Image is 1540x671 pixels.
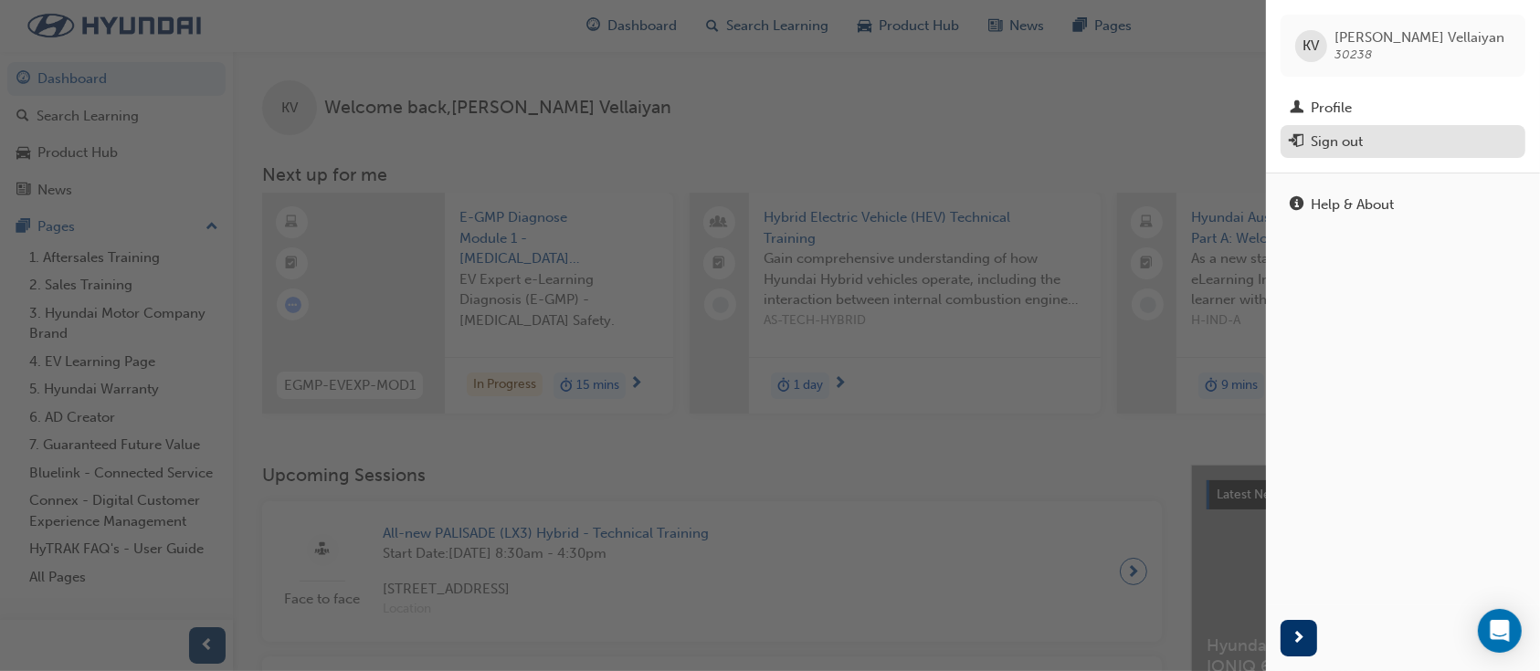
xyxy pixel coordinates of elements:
[1478,609,1522,653] div: Open Intercom Messenger
[1334,29,1504,46] span: [PERSON_NAME] Vellaiyan
[1311,131,1363,152] div: Sign out
[1303,36,1320,57] span: KV
[1281,91,1525,125] a: Profile
[1290,197,1303,214] span: info-icon
[1334,47,1372,62] span: 30238
[1281,125,1525,159] button: Sign out
[1311,98,1352,119] div: Profile
[1281,188,1525,222] a: Help & About
[1290,100,1303,117] span: man-icon
[1292,627,1306,650] span: next-icon
[1311,194,1394,215] div: Help & About
[1290,134,1303,151] span: exit-icon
